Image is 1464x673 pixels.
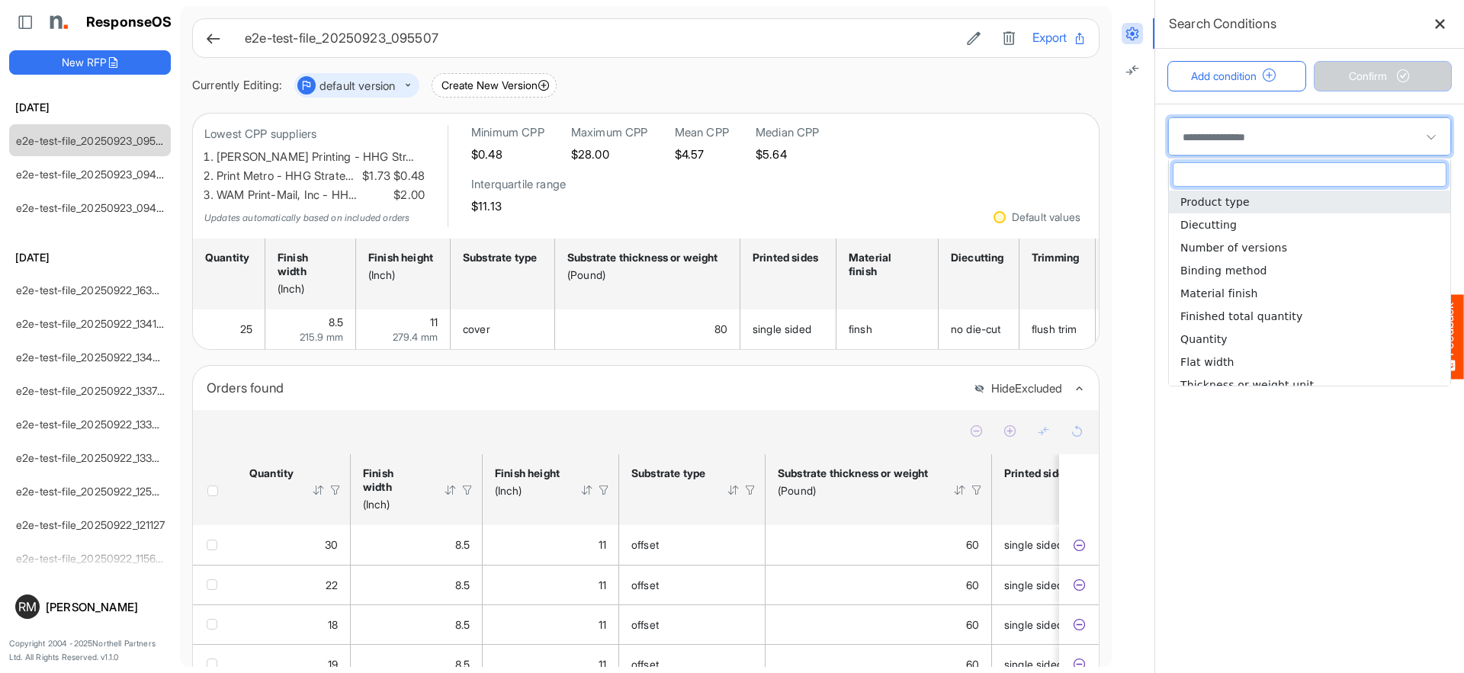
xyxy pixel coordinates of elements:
div: [PERSON_NAME] [46,601,165,613]
span: 8.5 [455,618,470,631]
button: Delete [997,28,1020,48]
button: HideExcluded [974,383,1062,396]
div: Default values [1012,212,1080,223]
td: 60 is template cell Column Header httpsnorthellcomontologiesmapping-rulesmaterialhasmaterialthick... [766,604,992,644]
h6: Maximum CPP [571,125,648,140]
span: RM [18,601,37,613]
span: flush trim [1032,322,1077,335]
a: e2e-test-file_20250923_094821 [16,201,173,214]
span: Finished total quantity [1180,310,1302,322]
td: 11 is template cell Column Header httpsnorthellcomontologiesmapping-rulesmeasurementhasfinishsize... [483,604,619,644]
td: 30 is template cell Column Header httpsnorthellcomontologiesmapping-rulesorderhasquantity [237,525,351,565]
span: 30 [325,538,338,551]
td: 8.5 is template cell Column Header httpsnorthellcomontologiesmapping-rulesmeasurementhasfinishsiz... [351,604,483,644]
span: cover [463,322,490,335]
h6: e2e-test-file_20250923_095507 [245,32,950,45]
div: Material finish [849,251,921,278]
td: checkbox [193,565,237,604]
a: e2e-test-file_20250922_134044 [16,351,174,364]
span: 215.9 mm [300,331,343,343]
td: finsh is template cell Column Header httpsnorthellcomontologiesmapping-rulesmanufacturinghassubst... [836,309,939,349]
span: offset [631,658,659,671]
span: offset [631,538,659,551]
h6: [DATE] [9,249,171,266]
div: Currently Editing: [192,76,282,95]
div: Finish width [363,466,424,494]
div: Orders found [207,377,962,399]
div: Filter Icon [743,483,757,497]
button: Exclude [1071,617,1087,633]
em: Updates automatically based on included orders [204,212,409,223]
span: single sided [1004,578,1063,591]
div: (Pound) [778,484,933,498]
td: 8eb4e196-c71f-4a3c-be06-6245f13cc7b8 is template cell Column Header [1059,604,1102,644]
span: 19 [328,658,338,671]
td: 8.5 is template cell Column Header httpsnorthellcomontologiesmapping-rulesmeasurementhasfinishsiz... [265,309,356,349]
div: Substrate type [631,466,707,480]
span: $0.48 [390,167,425,186]
h5: $28.00 [571,148,648,161]
span: offset [631,618,659,631]
h6: Mean CPP [675,125,729,140]
td: offset is template cell Column Header httpsnorthellcomontologiesmapping-rulesmaterialhassubstrate... [619,565,766,604]
div: (Pound) [567,268,723,282]
td: 1c563dae-2f4a-49c0-b6f0-28d2e8c59b23 is template cell Column Header [1059,525,1102,565]
span: Binding method [1180,264,1267,277]
a: e2e-test-file_20250922_125530 [16,485,172,498]
p: Lowest CPP suppliers [204,125,425,144]
td: 8.5 is template cell Column Header httpsnorthellcomontologiesmapping-rulesmeasurementhasfinishsiz... [351,565,483,604]
h6: [DATE] [9,99,171,116]
td: 77c97896-ae48-496d-bfac-57baf7e0e0a3 is template cell Column Header [1059,565,1102,604]
span: Diecutting [1180,219,1237,231]
span: 11 [599,578,606,591]
a: e2e-test-file_20250923_094940 [16,168,177,181]
span: single sided [1004,618,1063,631]
td: no die-cut is template cell Column Header httpsnorthellcomontologiesmapping-rulesmanufacturinghas... [939,309,1019,349]
span: 60 [966,578,979,591]
p: Copyright 2004 - 2025 Northell Partners Ltd. All Rights Reserved. v 1.1.0 [9,637,171,664]
span: 8.5 [329,316,343,328]
span: 8.5 [455,578,470,591]
a: e2e-test-file_20250922_163414 [16,284,170,296]
div: (Inch) [278,282,339,296]
input: dropdownlistfilter [1173,163,1446,186]
td: single sided is template cell Column Header httpsnorthellcomontologiesmapping-rulesmanufacturingh... [992,565,1129,604]
div: Printed sides [753,251,819,264]
th: Header checkbox [193,454,237,525]
button: Exclude [1071,657,1087,672]
span: 11 [599,658,606,671]
div: Substrate type [463,251,538,264]
div: (Inch) [363,498,424,511]
button: Create New Version [432,73,557,98]
h5: $0.48 [471,148,544,161]
td: 11 is template cell Column Header httpsnorthellcomontologiesmapping-rulesmeasurementhasfinishsize... [483,525,619,565]
td: single sided is template cell Column Header httpsnorthellcomontologiesmapping-rulesmanufacturingh... [740,309,836,349]
div: Filter Icon [970,483,984,497]
div: Quantity [249,466,292,480]
span: $1.73 [359,167,390,186]
h5: $5.64 [756,148,820,161]
td: 8.5 is template cell Column Header httpsnorthellcomontologiesmapping-rulesmeasurementhasfinishsiz... [351,525,483,565]
div: Diecutting [951,251,1002,264]
td: single sided is template cell Column Header httpsnorthellcomontologiesmapping-rulesmanufacturingh... [992,604,1129,644]
button: Edit [962,28,985,48]
div: Substrate thickness or weight [778,466,933,480]
a: e2e-test-file_20250922_121127 [16,518,165,531]
td: 25 is template cell Column Header httpsnorthellcomontologiesmapping-rulesorderhasquantity [193,309,265,349]
button: Add condition [1167,61,1306,91]
div: Filter Icon [597,483,611,497]
h6: Median CPP [756,125,820,140]
li: [PERSON_NAME] Printing - HHG Str… [217,148,425,167]
td: 22 is template cell Column Header httpsnorthellcomontologiesmapping-rulesorderhasquantity [237,565,351,604]
span: 11 [599,538,606,551]
span: finsh [849,322,872,335]
td: 60 is template cell Column Header httpsnorthellcomontologiesmapping-rulesmaterialhasmaterialthick... [766,525,992,565]
span: 18 [328,618,338,631]
h6: Minimum CPP [471,125,544,140]
span: 60 [966,658,979,671]
span: Thickness or weight unit [1180,379,1314,391]
h6: Search Conditions [1169,13,1276,34]
span: Number of versions [1180,242,1287,254]
td: no folding is template cell Column Header httpsnorthellcomontologiesmapping-rulesmanufacturinghas... [1096,309,1175,349]
div: dropdownlist [1168,158,1451,386]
